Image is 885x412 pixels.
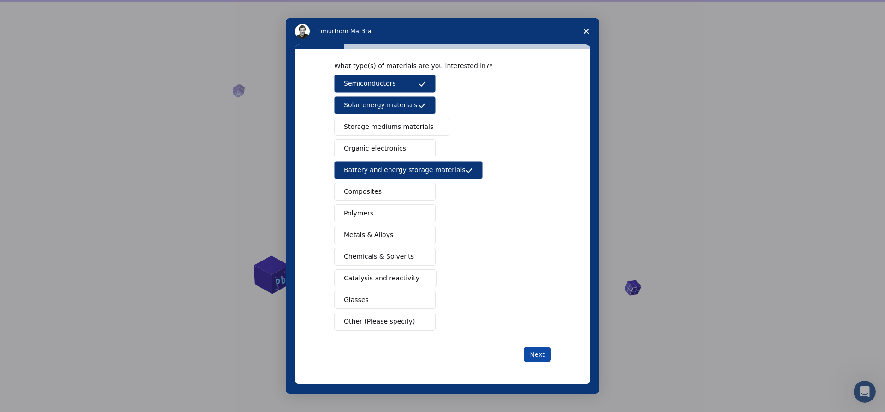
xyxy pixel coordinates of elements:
div: What type(s) of materials are you interested in? [334,62,537,70]
span: Organic electronics [344,144,406,153]
button: Other (Please specify) [334,313,436,331]
span: Metals & Alloys [344,230,393,240]
button: Catalysis and reactivity [334,269,437,287]
button: Chemicals & Solvents [334,248,436,266]
span: Solar energy materials [344,100,417,110]
button: Storage mediums materials [334,118,450,136]
button: Next [524,347,551,362]
button: Semiconductors [334,75,436,93]
span: Polymers [344,209,373,218]
button: Metals & Alloys [334,226,436,244]
span: Semiconductors [344,79,396,88]
button: Glasses [334,291,436,309]
button: Polymers [334,204,436,222]
span: from Mat3ra [334,28,371,35]
span: Glasses [344,295,369,305]
span: Catalysis and reactivity [344,273,419,283]
span: Support [18,6,52,15]
span: Battery and energy storage materials [344,165,466,175]
span: Composites [344,187,382,197]
button: Solar energy materials [334,96,436,114]
button: Battery and energy storage materials [334,161,483,179]
button: Composites [334,183,436,201]
img: Profile image for Timur [295,24,310,39]
span: Timur [317,28,334,35]
span: Close survey [573,18,599,44]
span: Storage mediums materials [344,122,433,132]
button: Organic electronics [334,139,436,157]
span: Chemicals & Solvents [344,252,414,261]
span: Other (Please specify) [344,317,415,326]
